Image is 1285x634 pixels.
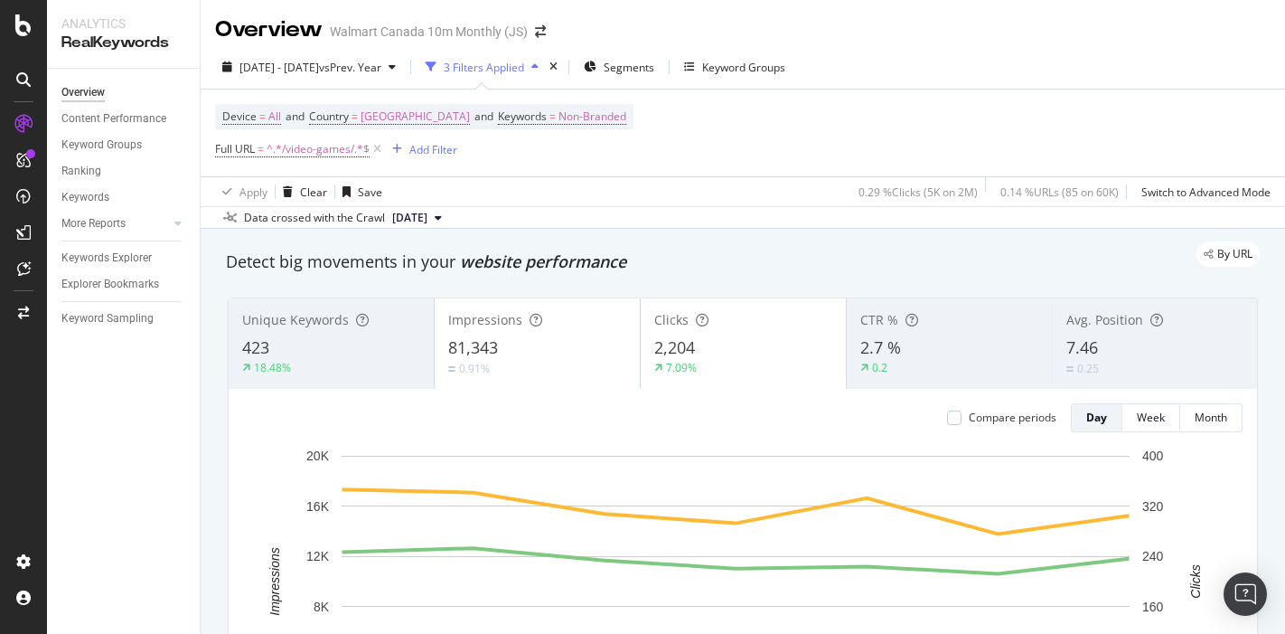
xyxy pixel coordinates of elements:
[474,109,493,124] span: and
[1195,410,1227,425] div: Month
[654,336,695,358] span: 2,204
[61,136,187,155] a: Keyword Groups
[61,275,159,294] div: Explorer Bookmarks
[385,138,457,160] button: Add Filter
[546,58,561,76] div: times
[215,52,403,81] button: [DATE] - [DATE]vsPrev. Year
[300,185,327,200] div: Clear
[61,136,142,155] div: Keyword Groups
[61,109,187,128] a: Content Performance
[459,361,490,376] div: 0.91%
[267,137,370,162] span: ^.*/video-games/.*$
[535,25,546,38] div: arrow-right-arrow-left
[215,177,267,206] button: Apply
[61,249,187,268] a: Keywords Explorer
[666,360,697,375] div: 7.09%
[361,104,470,129] span: [GEOGRAPHIC_DATA]
[61,188,187,207] a: Keywords
[860,336,901,358] span: 2.7 %
[549,109,556,124] span: =
[1180,403,1243,432] button: Month
[314,600,330,614] text: 8K
[448,366,455,372] img: Equal
[61,83,105,102] div: Overview
[61,33,185,53] div: RealKeywords
[1141,185,1271,200] div: Switch to Advanced Mode
[242,311,349,328] span: Unique Keywords
[335,177,382,206] button: Save
[1142,499,1164,514] text: 320
[1134,177,1271,206] button: Switch to Advanced Mode
[1142,449,1164,463] text: 400
[215,14,323,45] div: Overview
[268,104,281,129] span: All
[222,109,257,124] span: Device
[239,185,267,200] div: Apply
[61,249,152,268] div: Keywords Explorer
[242,336,269,358] span: 423
[654,311,689,328] span: Clicks
[448,311,522,328] span: Impressions
[319,60,381,75] span: vs Prev. Year
[358,185,382,200] div: Save
[61,188,109,207] div: Keywords
[498,109,547,124] span: Keywords
[239,60,319,75] span: [DATE] - [DATE]
[1224,572,1267,616] div: Open Intercom Messenger
[677,52,793,81] button: Keyword Groups
[306,549,330,563] text: 12K
[969,410,1056,425] div: Compare periods
[330,23,528,41] div: Walmart Canada 10m Monthly (JS)
[259,109,266,124] span: =
[254,360,291,375] div: 18.48%
[702,60,785,75] div: Keyword Groups
[61,275,187,294] a: Explorer Bookmarks
[1196,241,1260,267] div: legacy label
[61,214,169,233] a: More Reports
[385,207,449,229] button: [DATE]
[1122,403,1180,432] button: Week
[1188,564,1203,598] text: Clicks
[1000,185,1119,200] div: 0.14 % URLs ( 85 on 60K )
[418,52,546,81] button: 3 Filters Applied
[61,83,187,102] a: Overview
[1066,311,1143,328] span: Avg. Position
[409,142,457,157] div: Add Filter
[1086,410,1107,425] div: Day
[1142,549,1164,563] text: 240
[577,52,661,81] button: Segments
[1077,361,1099,376] div: 0.25
[276,177,327,206] button: Clear
[61,309,187,328] a: Keyword Sampling
[1137,410,1165,425] div: Week
[858,185,978,200] div: 0.29 % Clicks ( 5K on 2M )
[1217,249,1252,260] span: By URL
[61,309,154,328] div: Keyword Sampling
[448,336,498,358] span: 81,343
[306,499,330,514] text: 16K
[872,360,887,375] div: 0.2
[1066,366,1074,372] img: Equal
[267,547,282,615] text: Impressions
[306,449,330,463] text: 20K
[215,141,255,156] span: Full URL
[860,311,898,328] span: CTR %
[61,162,187,181] a: Ranking
[61,162,101,181] div: Ranking
[244,210,385,226] div: Data crossed with the Crawl
[444,60,524,75] div: 3 Filters Applied
[309,109,349,124] span: Country
[352,109,358,124] span: =
[286,109,305,124] span: and
[558,104,626,129] span: Non-Branded
[258,141,264,156] span: =
[1142,600,1164,614] text: 160
[61,14,185,33] div: Analytics
[1071,403,1122,432] button: Day
[392,210,427,226] span: 2025 Aug. 15th
[1066,336,1098,358] span: 7.46
[604,60,654,75] span: Segments
[61,109,166,128] div: Content Performance
[61,214,126,233] div: More Reports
